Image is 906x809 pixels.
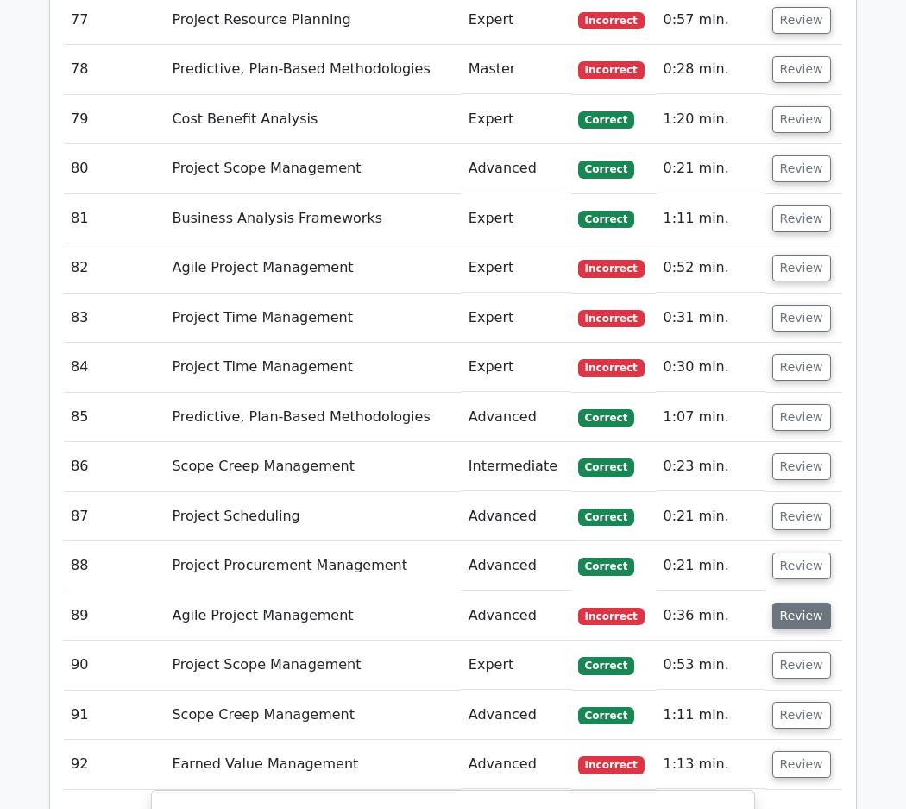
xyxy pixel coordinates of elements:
[64,442,165,491] td: 86
[165,45,461,94] td: Predictive, Plan-Based Methodologies
[772,404,831,431] button: Review
[578,359,645,376] span: Incorrect
[462,393,571,442] td: Advanced
[578,310,645,327] span: Incorrect
[657,95,765,144] td: 1:20 min.
[462,641,571,690] td: Expert
[657,194,765,243] td: 1:11 min.
[578,211,634,228] span: Correct
[462,442,571,491] td: Intermediate
[578,707,634,724] span: Correct
[165,144,461,193] td: Project Scope Management
[772,453,831,480] button: Review
[64,95,165,144] td: 79
[64,393,165,442] td: 85
[578,509,634,526] span: Correct
[578,61,645,79] span: Incorrect
[462,492,571,541] td: Advanced
[578,608,645,625] span: Incorrect
[165,691,461,740] td: Scope Creep Management
[578,756,645,774] span: Incorrect
[64,243,165,293] td: 82
[657,492,765,541] td: 0:21 min.
[165,641,461,690] td: Project Scope Management
[64,294,165,343] td: 83
[462,294,571,343] td: Expert
[64,591,165,641] td: 89
[165,294,461,343] td: Project Time Management
[772,305,831,332] button: Review
[64,691,165,740] td: 91
[165,343,461,392] td: Project Time Management
[64,194,165,243] td: 81
[772,652,831,679] button: Review
[578,558,634,575] span: Correct
[165,591,461,641] td: Agile Project Management
[462,45,571,94] td: Master
[657,541,765,591] td: 0:21 min.
[578,458,634,476] span: Correct
[462,194,571,243] td: Expert
[578,12,645,29] span: Incorrect
[64,541,165,591] td: 88
[64,144,165,193] td: 80
[657,294,765,343] td: 0:31 min.
[657,740,765,789] td: 1:13 min.
[772,553,831,579] button: Review
[462,691,571,740] td: Advanced
[462,740,571,789] td: Advanced
[772,7,831,34] button: Review
[578,409,634,427] span: Correct
[462,343,571,392] td: Expert
[772,503,831,530] button: Review
[578,111,634,129] span: Correct
[462,243,571,293] td: Expert
[64,343,165,392] td: 84
[578,657,634,674] span: Correct
[772,603,831,629] button: Review
[657,442,765,491] td: 0:23 min.
[165,393,461,442] td: Predictive, Plan-Based Methodologies
[657,641,765,690] td: 0:53 min.
[657,691,765,740] td: 1:11 min.
[772,205,831,232] button: Review
[462,591,571,641] td: Advanced
[64,740,165,789] td: 92
[578,260,645,277] span: Incorrect
[772,255,831,281] button: Review
[657,393,765,442] td: 1:07 min.
[578,161,634,178] span: Correct
[165,740,461,789] td: Earned Value Management
[772,106,831,133] button: Review
[165,243,461,293] td: Agile Project Management
[462,144,571,193] td: Advanced
[772,702,831,729] button: Review
[462,95,571,144] td: Expert
[165,194,461,243] td: Business Analysis Frameworks
[657,591,765,641] td: 0:36 min.
[165,442,461,491] td: Scope Creep Management
[657,343,765,392] td: 0:30 min.
[772,155,831,182] button: Review
[657,243,765,293] td: 0:52 min.
[64,492,165,541] td: 87
[772,751,831,778] button: Review
[657,45,765,94] td: 0:28 min.
[657,144,765,193] td: 0:21 min.
[165,541,461,591] td: Project Procurement Management
[772,56,831,83] button: Review
[462,541,571,591] td: Advanced
[64,641,165,690] td: 90
[772,354,831,381] button: Review
[165,492,461,541] td: Project Scheduling
[64,45,165,94] td: 78
[165,95,461,144] td: Cost Benefit Analysis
